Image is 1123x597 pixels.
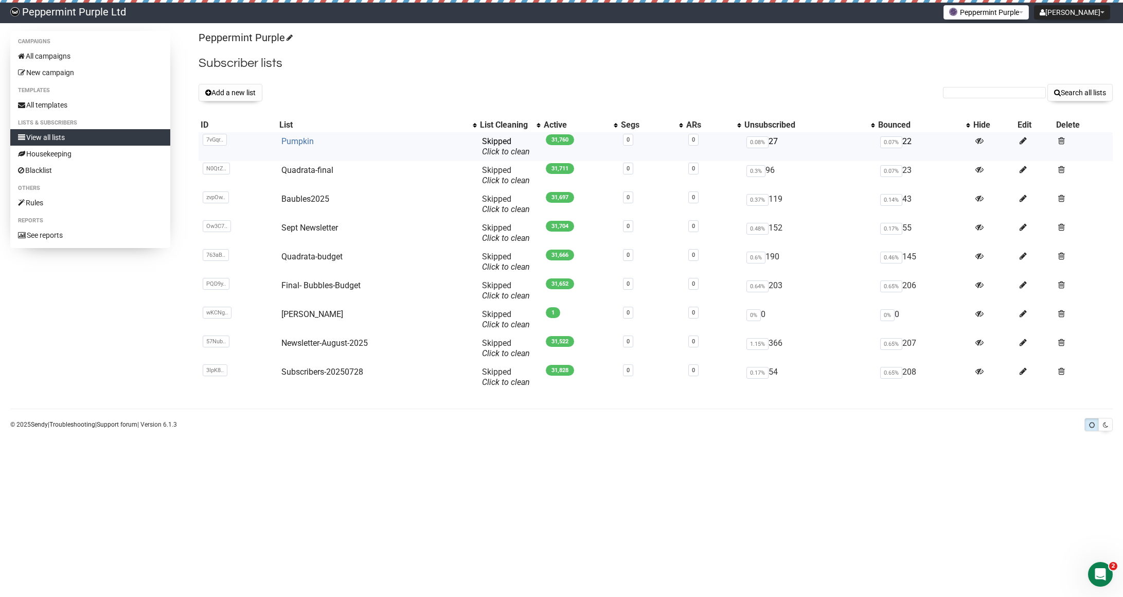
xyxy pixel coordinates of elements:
[876,118,971,132] th: Bounced: No sort applied, activate to apply an ascending sort
[692,252,695,258] a: 0
[482,338,530,358] span: Skipped
[692,280,695,287] a: 0
[880,367,902,379] span: 0.65%
[880,223,902,235] span: 0.17%
[10,7,20,16] img: 8e84c496d3b51a6c2b78e42e4056443a
[876,363,971,392] td: 208
[546,365,574,376] span: 31,828
[97,421,137,428] a: Support forum
[482,252,530,272] span: Skipped
[744,120,866,130] div: Unsubscribed
[692,136,695,143] a: 0
[482,280,530,301] span: Skipped
[742,334,877,363] td: 366
[203,163,230,174] span: N0QtZ..
[692,194,695,201] a: 0
[746,252,765,264] span: 0.6%
[480,120,531,130] div: List Cleaning
[10,97,170,113] a: All templates
[686,120,732,130] div: ARs
[1088,562,1113,587] iframe: Intercom live chat
[199,118,277,132] th: ID: No sort applied, sorting is disabled
[203,134,227,146] span: 7vGqr..
[482,165,530,185] span: Skipped
[546,336,574,347] span: 31,522
[10,227,170,243] a: See reports
[546,221,574,232] span: 31,704
[482,309,530,329] span: Skipped
[10,146,170,162] a: Housekeeping
[619,118,684,132] th: Segs: No sort applied, activate to apply an ascending sort
[546,307,560,318] span: 1
[880,165,902,177] span: 0.07%
[199,54,1113,73] h2: Subscriber lists
[627,338,630,345] a: 0
[627,309,630,316] a: 0
[971,118,1016,132] th: Hide: No sort applied, sorting is disabled
[742,305,877,334] td: 0
[746,367,769,379] span: 0.17%
[627,367,630,374] a: 0
[482,204,530,214] a: Click to clean
[10,215,170,227] li: Reports
[742,132,877,161] td: 27
[482,194,530,214] span: Skipped
[876,161,971,190] td: 23
[281,194,329,204] a: Baubles2025
[880,194,902,206] span: 0.14%
[742,276,877,305] td: 203
[482,262,530,272] a: Click to clean
[692,367,695,374] a: 0
[542,118,619,132] th: Active: No sort applied, activate to apply an ascending sort
[279,120,468,130] div: List
[692,309,695,316] a: 0
[876,305,971,334] td: 0
[31,421,48,428] a: Sendy
[482,233,530,243] a: Click to clean
[880,252,902,264] span: 0.46%
[746,338,769,350] span: 1.15%
[876,190,971,219] td: 43
[876,248,971,276] td: 145
[10,64,170,81] a: New campaign
[880,136,902,148] span: 0.07%
[746,223,769,235] span: 0.48%
[684,118,742,132] th: ARs: No sort applied, activate to apply an ascending sort
[627,136,630,143] a: 0
[281,223,338,233] a: Sept Newsletter
[1034,5,1110,20] button: [PERSON_NAME]
[482,367,530,387] span: Skipped
[281,252,343,261] a: Quadrata-budget
[627,194,630,201] a: 0
[203,307,231,319] span: wKCNg..
[546,163,574,174] span: 31,711
[876,334,971,363] td: 207
[627,280,630,287] a: 0
[199,84,262,101] button: Add a new list
[692,223,695,230] a: 0
[10,84,170,97] li: Templates
[546,134,574,145] span: 31,760
[10,182,170,195] li: Others
[1054,118,1113,132] th: Delete: No sort applied, sorting is disabled
[880,338,902,350] span: 0.65%
[627,252,630,258] a: 0
[742,363,877,392] td: 54
[281,309,343,319] a: [PERSON_NAME]
[482,348,530,358] a: Click to clean
[627,223,630,230] a: 0
[621,120,674,130] div: Segs
[281,338,368,348] a: Newsletter-August-2025
[1109,562,1117,570] span: 2
[203,364,227,376] span: 3IpK8..
[199,31,291,44] a: Peppermint Purple
[546,250,574,260] span: 31,666
[203,249,229,261] span: 763aB..
[627,165,630,172] a: 0
[742,118,877,132] th: Unsubscribed: No sort applied, activate to apply an ascending sort
[544,120,609,130] div: Active
[10,36,170,48] li: Campaigns
[546,278,574,289] span: 31,652
[281,367,363,377] a: Subscribers-20250728
[1015,118,1054,132] th: Edit: No sort applied, sorting is disabled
